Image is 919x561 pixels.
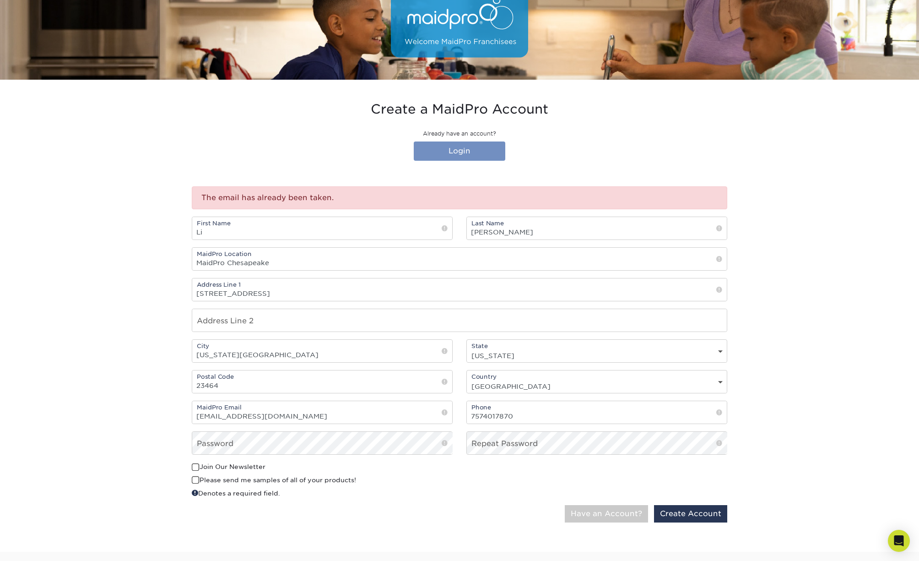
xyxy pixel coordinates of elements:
div: The email has already been taken. [192,186,727,209]
div: Open Intercom Messenger [888,530,910,552]
iframe: reCAPTCHA [588,462,711,494]
label: Join Our Newsletter [192,462,265,471]
h3: Create a MaidPro Account [192,102,727,117]
button: Create Account [654,505,727,523]
p: Already have an account? [192,130,727,138]
button: Have an Account? [565,505,648,523]
div: Denotes a required field. [192,488,453,498]
a: Login [414,142,505,161]
label: Please send me samples of all of your products! [192,475,356,485]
